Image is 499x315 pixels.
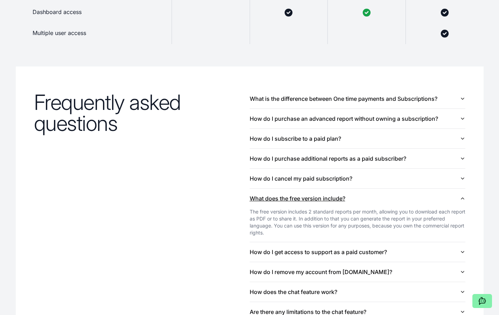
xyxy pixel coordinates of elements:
button: What does the free version include? [250,189,465,208]
button: How do I purchase additional reports as a paid subscriber? [250,149,465,168]
div: Multiple user access [16,23,172,44]
button: How does the chat feature work? [250,282,465,302]
button: How do I remove my account from [DOMAIN_NAME]? [250,262,465,282]
button: How do I subscribe to a paid plan? [250,129,465,148]
button: What is the difference between One time payments and Subscriptions? [250,89,465,108]
div: Dashboard access [16,2,172,23]
div: What does the free version include? [250,208,465,242]
h2: Frequently asked questions [34,92,250,134]
button: How do I get access to support as a paid customer? [250,242,465,262]
div: The free version includes 2 standard reports per month, allowing you to download each report as P... [250,208,465,236]
button: How do I cancel my paid subscription? [250,169,465,188]
button: How do I purchase an advanced report without owning a subscription? [250,109,465,128]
